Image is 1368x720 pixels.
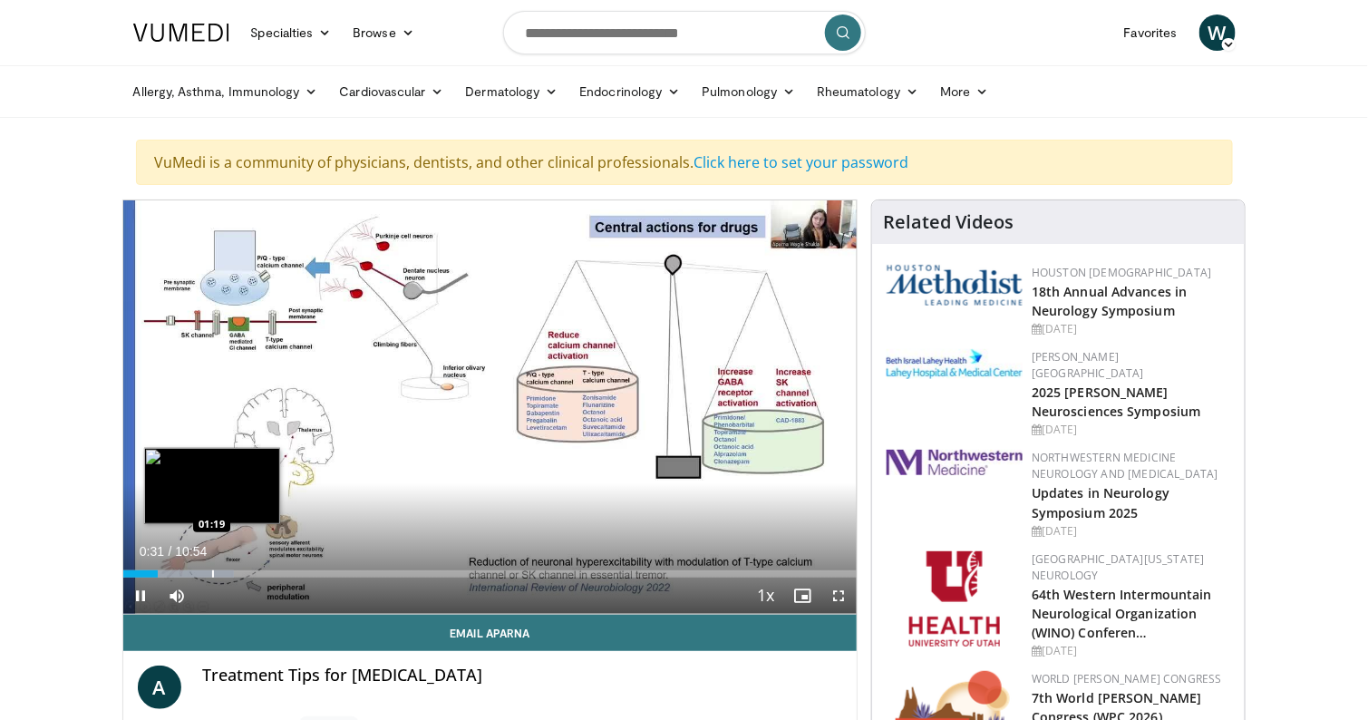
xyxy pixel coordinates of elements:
video-js: Video Player [123,200,858,615]
a: Northwestern Medicine Neurology and [MEDICAL_DATA] [1032,450,1218,482]
h4: Treatment Tips for [MEDICAL_DATA] [203,666,843,686]
a: Email Aparna [123,615,858,651]
span: 0:31 [140,544,164,559]
button: Mute [160,578,196,614]
span: / [169,544,172,559]
div: Progress Bar [123,570,858,578]
img: 2a462fb6-9365-492a-ac79-3166a6f924d8.png.150x105_q85_autocrop_double_scale_upscale_version-0.2.jpg [887,450,1023,475]
div: VuMedi is a community of physicians, dentists, and other clinical professionals. [136,140,1233,185]
a: Houston [DEMOGRAPHIC_DATA] [1032,265,1211,280]
img: image.jpeg [144,448,280,524]
a: [PERSON_NAME][GEOGRAPHIC_DATA] [1032,349,1144,381]
a: Browse [342,15,425,51]
a: Endocrinology [568,73,691,110]
button: Enable picture-in-picture mode [784,578,820,614]
a: Cardiovascular [328,73,454,110]
input: Search topics, interventions [503,11,866,54]
a: Allergy, Asthma, Immunology [122,73,329,110]
img: f6362829-b0a3-407d-a044-59546adfd345.png.150x105_q85_autocrop_double_scale_upscale_version-0.2.png [909,551,1000,647]
a: Dermatology [455,73,569,110]
button: Fullscreen [820,578,857,614]
a: A [138,666,181,709]
a: Pulmonology [691,73,806,110]
div: [DATE] [1032,321,1230,337]
h4: Related Videos [883,211,1014,233]
a: 64th Western Intermountain Neurological Organization (WINO) Conferen… [1032,586,1212,641]
div: [DATE] [1032,523,1230,540]
a: [GEOGRAPHIC_DATA][US_STATE] Neurology [1032,551,1205,583]
a: 2025 [PERSON_NAME] Neurosciences Symposium [1032,384,1200,420]
img: VuMedi Logo [133,24,229,42]
button: Playback Rate [748,578,784,614]
a: Favorites [1113,15,1189,51]
a: 18th Annual Advances in Neurology Symposium [1032,283,1187,319]
img: 5e4488cc-e109-4a4e-9fd9-73bb9237ee91.png.150x105_q85_autocrop_double_scale_upscale_version-0.2.png [887,265,1023,306]
a: World [PERSON_NAME] Congress [1032,671,1222,686]
a: Updates in Neurology Symposium 2025 [1032,484,1169,521]
a: Click here to set your password [694,152,909,172]
button: Pause [123,578,160,614]
div: [DATE] [1032,643,1230,659]
span: 10:54 [175,544,207,559]
a: Specialties [240,15,343,51]
img: e7977282-282c-4444-820d-7cc2733560fd.jpg.150x105_q85_autocrop_double_scale_upscale_version-0.2.jpg [887,349,1023,379]
a: More [929,73,999,110]
a: Rheumatology [806,73,929,110]
a: W [1199,15,1236,51]
div: [DATE] [1032,422,1230,438]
